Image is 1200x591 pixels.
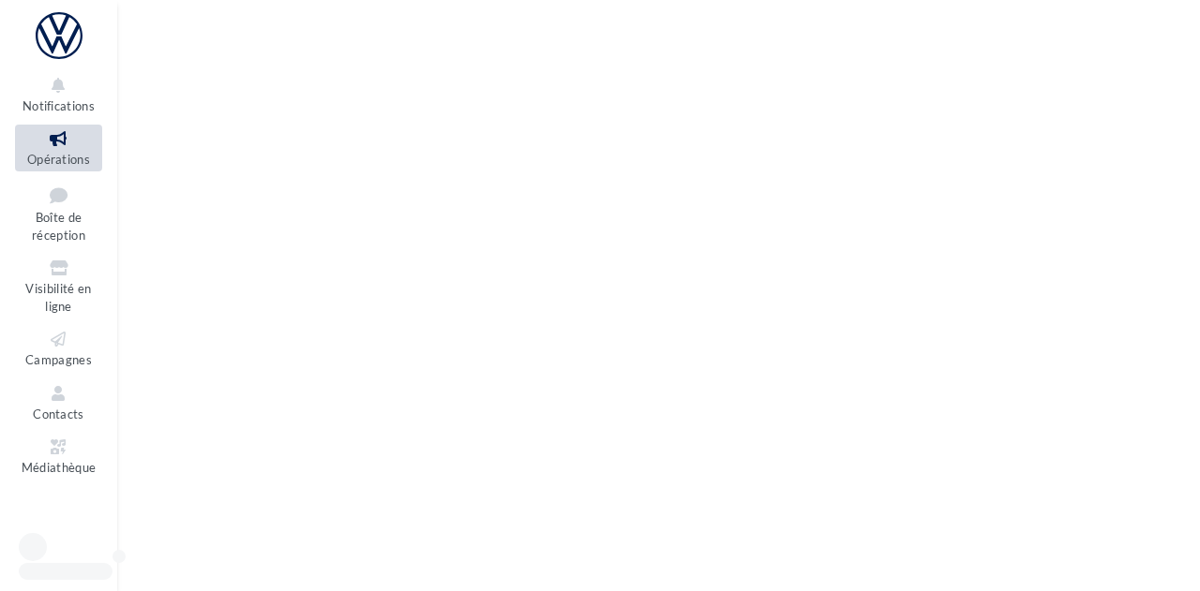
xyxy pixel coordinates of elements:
[15,379,102,425] a: Contacts
[15,125,102,170] a: Opérations
[22,460,97,475] span: Médiathèque
[27,152,90,167] span: Opérations
[25,352,92,367] span: Campagnes
[22,98,95,113] span: Notifications
[25,281,91,314] span: Visibilité en ligne
[15,254,102,318] a: Visibilité en ligne
[15,71,102,117] button: Notifications
[15,433,102,479] a: Médiathèque
[33,406,84,421] span: Contacts
[15,487,102,533] a: Calendrier
[32,210,85,243] span: Boîte de réception
[15,325,102,371] a: Campagnes
[15,179,102,247] a: Boîte de réception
